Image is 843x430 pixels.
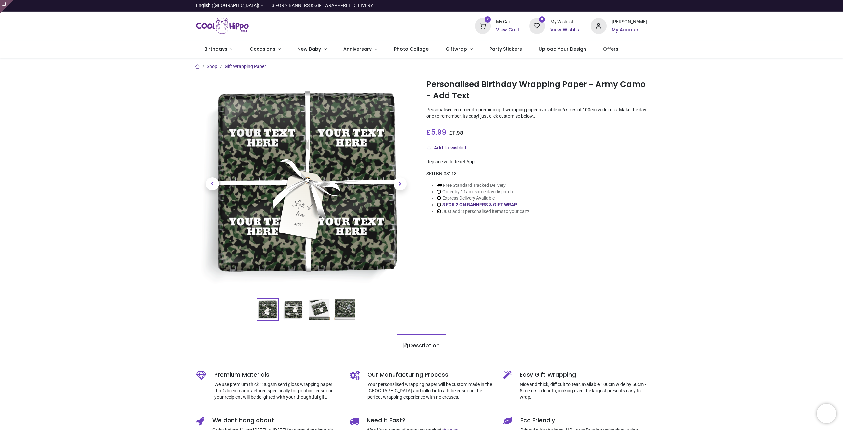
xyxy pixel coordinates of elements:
a: View Wishlist [550,27,581,33]
span: Occasions [250,46,275,52]
h5: Premium Materials [214,371,340,379]
button: Add to wishlistAdd to wishlist [426,142,472,154]
a: Previous [196,109,229,258]
h5: Easy Gift Wrapping [520,371,647,379]
span: Party Stickers [489,46,522,52]
div: Replace with React App. [426,159,647,165]
a: New Baby [289,41,335,58]
span: 5.99 [431,128,446,137]
a: Giftwrap [437,41,481,58]
sup: 2 [485,16,491,23]
div: 3 FOR 2 BANNERS & GIFTWRAP - FREE DELIVERY [272,2,373,9]
span: Previous [206,177,219,190]
a: English ([GEOGRAPHIC_DATA]) [196,2,264,9]
img: BN-03113-03 [309,299,330,320]
span: £ [449,130,463,136]
li: Free Standard Tracked Delivery [437,182,529,189]
img: Personalised Birthday Wrapping Paper - Army Camo - Add Text [200,77,413,290]
img: Cool Hippo [196,17,249,35]
i: Add to wishlist [427,145,431,150]
p: Nice and thick, difficult to tear, available 100cm wide by 50cm - 5 meters in length, making even... [520,381,647,401]
span: New Baby [297,46,321,52]
span: Next [394,177,407,190]
span: Photo Collage [394,46,429,52]
div: SKU: [426,171,647,177]
a: 3 FOR 2 ON BANNERS & GIFT WRAP [442,202,517,207]
a: Gift Wrapping Paper [225,64,266,69]
div: [PERSON_NAME] [612,19,647,25]
p: Personalised eco-friendly premium gift wrapping paper available in 6 sizes of 100cm wide rolls. M... [426,107,647,120]
div: My Wishlist [550,19,581,25]
li: Just add 3 personalised items to your cart! [437,208,529,215]
iframe: Customer reviews powered by Trustpilot [509,2,647,9]
span: Giftwrap [446,46,467,52]
a: Logo of Cool Hippo [196,17,249,35]
div: My Cart [496,19,519,25]
h5: Need it Fast? [367,416,494,425]
span: Offers [603,46,618,52]
a: View Cart [496,27,519,33]
img: BN-03113-04 [334,299,355,320]
span: £ [426,128,446,137]
h5: Eco Friendly [520,416,647,425]
li: Order by 11am, same day dispatch [437,189,529,195]
a: Birthdays [196,41,241,58]
img: Personalised Birthday Wrapping Paper - Army Camo - Add Text [257,299,278,320]
p: Your personalised wrapping paper will be custom made in the [GEOGRAPHIC_DATA] and rolled into a t... [367,381,494,401]
a: 2 [475,23,491,28]
span: BN-03113 [436,171,457,176]
h1: Personalised Birthday Wrapping Paper - Army Camo - Add Text [426,79,647,101]
img: BN-03113-02 [283,299,304,320]
span: Birthdays [204,46,227,52]
span: Upload Your Design [539,46,586,52]
li: Express Delivery Available [437,195,529,202]
span: 11.98 [452,130,463,136]
a: Next [384,109,417,258]
h5: Our Manufacturing Process [367,371,494,379]
h5: We dont hang about [212,416,340,425]
a: Shop [207,64,217,69]
a: Occasions [241,41,289,58]
span: Anniversary [343,46,372,52]
a: Anniversary [335,41,386,58]
a: My Account [612,27,647,33]
a: Description [397,334,446,357]
p: We use premium thick 130gsm semi gloss wrapping paper that's been manufactured specifically for p... [214,381,340,401]
sup: 0 [539,16,545,23]
iframe: Brevo live chat [817,404,836,423]
a: 0 [529,23,545,28]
